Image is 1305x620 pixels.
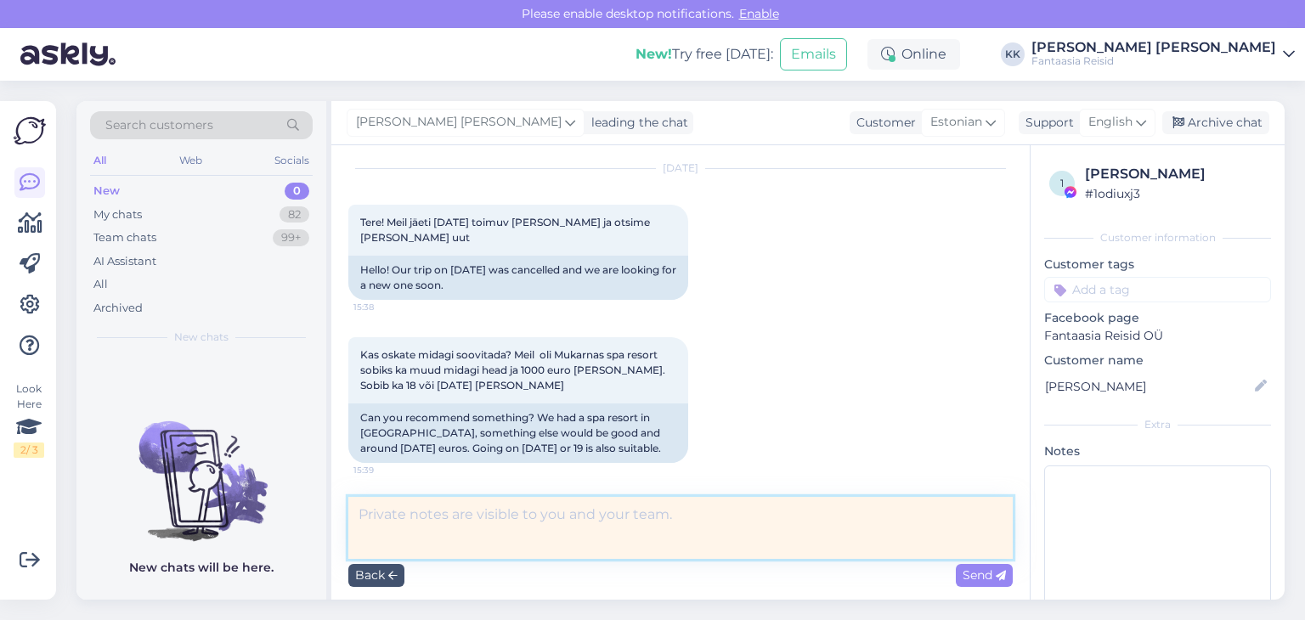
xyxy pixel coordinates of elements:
img: Askly Logo [14,115,46,147]
p: Customer tags [1044,256,1271,273]
p: Facebook page [1044,309,1271,327]
p: Notes [1044,442,1271,460]
span: English [1088,113,1133,132]
span: Search customers [105,116,213,134]
div: Web [176,149,206,172]
div: Extra [1044,417,1271,432]
div: Support [1019,114,1074,132]
div: Archived [93,300,143,317]
input: Add name [1045,377,1251,396]
div: All [93,276,108,293]
div: 99+ [273,229,309,246]
div: Archive chat [1162,111,1269,134]
button: Emails [780,38,847,70]
div: Online [867,39,960,70]
div: Socials [271,149,313,172]
div: leading the chat [585,114,688,132]
a: [PERSON_NAME] [PERSON_NAME]Fantaasia Reisid [1031,41,1295,68]
span: Enable [734,6,784,21]
p: Customer name [1044,352,1271,369]
div: Back [348,564,404,587]
div: Customer [850,114,916,132]
div: Can you recommend something? We had a spa resort in [GEOGRAPHIC_DATA], something else would be go... [348,403,688,463]
b: New! [636,46,672,62]
div: Look Here [14,381,44,458]
div: Try free [DATE]: [636,44,773,65]
div: Fantaasia Reisid [1031,54,1276,68]
input: Add a tag [1044,277,1271,302]
span: Kas oskate midagi soovitada? Meil oli Mukarnas spa resort sobiks ka muud midagi head ja 1000 euro... [360,348,668,392]
div: 82 [280,206,309,223]
p: Fantaasia Reisid OÜ [1044,327,1271,345]
div: 0 [285,183,309,200]
div: [PERSON_NAME] [PERSON_NAME] [1031,41,1276,54]
div: Customer information [1044,230,1271,245]
span: [PERSON_NAME] [PERSON_NAME] [356,113,562,132]
div: [PERSON_NAME] [1085,164,1266,184]
img: No chats [76,391,326,544]
div: New [93,183,120,200]
div: All [90,149,110,172]
div: Team chats [93,229,156,246]
div: # 1odiuxj3 [1085,184,1266,203]
span: 15:39 [353,464,417,476]
div: 2 / 3 [14,442,44,458]
div: Hello! Our trip on [DATE] was cancelled and we are looking for a new one soon. [348,256,688,300]
span: New chats [174,330,229,345]
div: My chats [93,206,142,223]
p: New chats will be here. [129,559,274,577]
div: AI Assistant [93,253,156,270]
span: Tere! Meil jäeti [DATE] toimuv [PERSON_NAME] ja otsime [PERSON_NAME] uut [360,216,652,244]
span: Estonian [930,113,982,132]
span: 1 [1060,177,1064,189]
div: KK [1001,42,1025,66]
span: Send [963,567,1006,583]
span: 15:38 [353,301,417,313]
div: [DATE] [348,161,1013,176]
